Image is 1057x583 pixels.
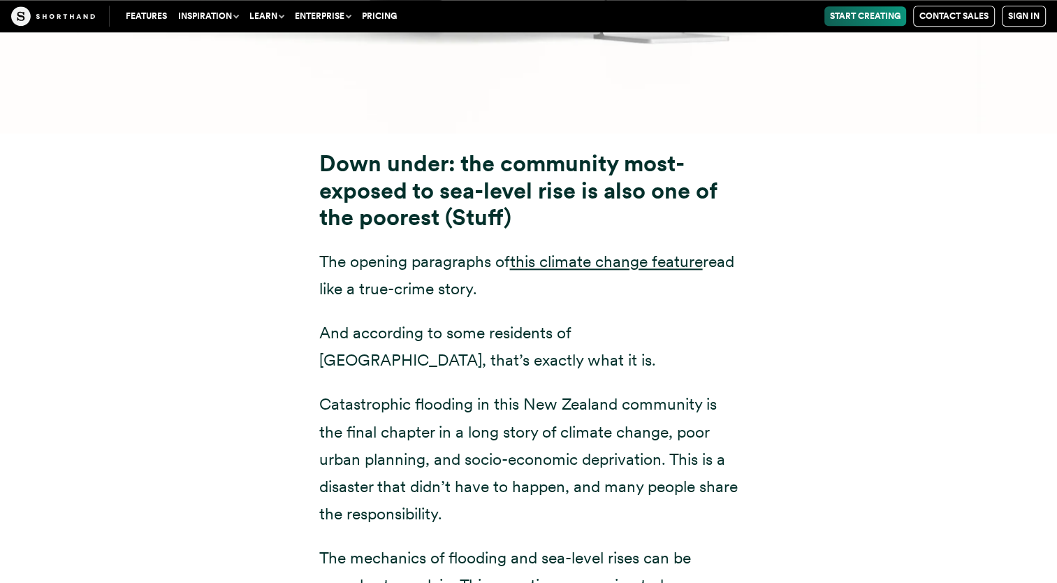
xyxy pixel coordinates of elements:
button: Learn [244,6,289,26]
a: Features [120,6,173,26]
p: Catastrophic flooding in this New Zealand community is the final chapter in a long story of clima... [319,391,738,527]
button: Enterprise [289,6,356,26]
a: Contact Sales [913,6,995,27]
a: Sign in [1002,6,1046,27]
a: this climate change feature [510,252,703,271]
a: Start Creating [824,6,906,26]
strong: Down under: the community most-exposed to sea-level rise is also one of the poorest (Stuff) [319,150,717,231]
button: Inspiration [173,6,244,26]
p: And according to some residents of [GEOGRAPHIC_DATA], that’s exactly what it is. [319,319,738,374]
img: The Craft [11,6,95,26]
a: Pricing [356,6,402,26]
p: The opening paragraphs of read like a true-crime story. [319,248,738,303]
